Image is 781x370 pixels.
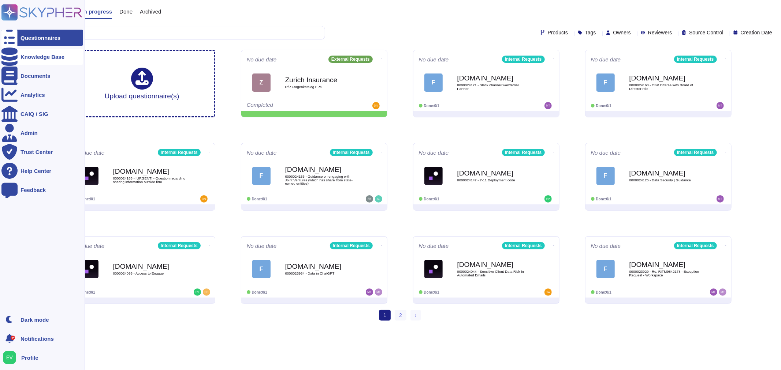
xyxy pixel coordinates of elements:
span: Done: 0/1 [252,290,267,294]
div: Dark mode [21,317,49,322]
b: [DOMAIN_NAME] [629,75,703,82]
img: user [372,102,380,109]
img: user [366,195,373,203]
span: 0000024156 - Guidance on engaging with Joint Ventures (which has share from state-owned entities) [285,175,358,185]
img: user [544,195,552,203]
div: Z [252,73,271,92]
div: F [596,167,615,185]
div: Upload questionnaire(s) [105,68,179,99]
span: 0000024147 - 7-11 Deployment code [457,178,531,182]
div: Internal Requests [674,149,717,156]
a: 2 [395,310,406,321]
img: Logo [424,260,443,278]
div: CAIQ / SIG [21,111,48,117]
b: [DOMAIN_NAME] [629,170,703,177]
b: Zurich Insurance [285,76,358,83]
img: user [203,288,210,296]
div: Internal Requests [502,242,545,249]
img: user [366,288,373,296]
b: [DOMAIN_NAME] [285,263,358,270]
div: Trust Center [21,149,53,155]
b: [DOMAIN_NAME] [457,170,531,177]
img: user [375,288,382,296]
div: Internal Requests [158,242,201,249]
span: Done: 0/1 [596,290,611,294]
span: Done: 0/1 [80,290,95,294]
a: Knowledge Base [1,49,83,65]
span: Reviewers [648,30,672,35]
b: [DOMAIN_NAME] [457,75,531,82]
img: user [200,195,208,203]
span: 0000024044 - Sensitive Client Data Risk in Automated Emails [457,270,531,277]
img: user [719,288,726,296]
div: Feedback [21,187,46,193]
span: Notifications [21,336,54,341]
span: Done: 0/1 [80,197,95,201]
img: user [717,102,724,109]
span: Archived [140,9,161,14]
span: › [415,312,417,318]
span: Owners [613,30,631,35]
a: Questionnaires [1,30,83,46]
img: user [3,351,16,364]
div: Internal Requests [330,149,373,156]
img: Logo [424,167,443,185]
div: External Requests [328,56,373,63]
div: Questionnaires [21,35,60,41]
span: No due date [75,150,105,155]
div: Internal Requests [674,56,717,63]
b: [DOMAIN_NAME] [113,263,186,270]
span: No due date [419,243,449,249]
b: [DOMAIN_NAME] [629,261,703,268]
div: F [252,167,271,185]
div: Internal Requests [674,242,717,249]
div: 9+ [11,336,15,340]
div: Documents [21,73,51,79]
img: user [544,288,552,296]
span: Done: 0/1 [424,104,439,108]
span: 0000024171 - Slack channel w/external Partner [457,83,531,90]
span: 1 [379,310,391,321]
div: Analytics [21,92,45,98]
span: Creation Date [741,30,772,35]
span: 0000023934 - Data in ChatGPT [285,272,358,275]
a: Documents [1,68,83,84]
span: Done: 0/1 [424,197,439,201]
a: Help Center [1,163,83,179]
span: Done: 0/1 [252,197,267,201]
span: Done [119,9,133,14]
img: Logo [80,167,98,185]
input: Search by keywords [29,26,325,39]
span: In progress [82,9,112,14]
span: Done: 0/1 [596,104,611,108]
div: F [424,73,443,92]
img: user [717,195,724,203]
span: No due date [247,57,277,62]
span: 0000024163 - [URGENT] - Question regarding sharing information outside firm [113,177,186,184]
div: Admin [21,130,38,136]
div: Internal Requests [502,56,545,63]
span: 0000024168 - CSP Offeree with Board of Director role [629,83,703,90]
img: user [544,102,552,109]
div: F [252,260,271,278]
div: Internal Requests [502,149,545,156]
div: Internal Requests [330,242,373,249]
span: 0000024125 - Data Security | Guidance [629,178,703,182]
span: No due date [591,150,621,155]
span: No due date [419,57,449,62]
span: 0000024095 - Access to Engage [113,272,186,275]
div: Help Center [21,168,51,174]
button: user [1,350,21,366]
a: Admin [1,125,83,141]
a: Analytics [1,87,83,103]
span: No due date [591,243,621,249]
div: Internal Requests [158,149,201,156]
span: Products [548,30,568,35]
b: [DOMAIN_NAME] [457,261,531,268]
span: Profile [21,355,38,360]
a: CAIQ / SIG [1,106,83,122]
div: Knowledge Base [21,54,64,60]
div: F [596,260,615,278]
span: No due date [247,150,277,155]
span: No due date [419,150,449,155]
